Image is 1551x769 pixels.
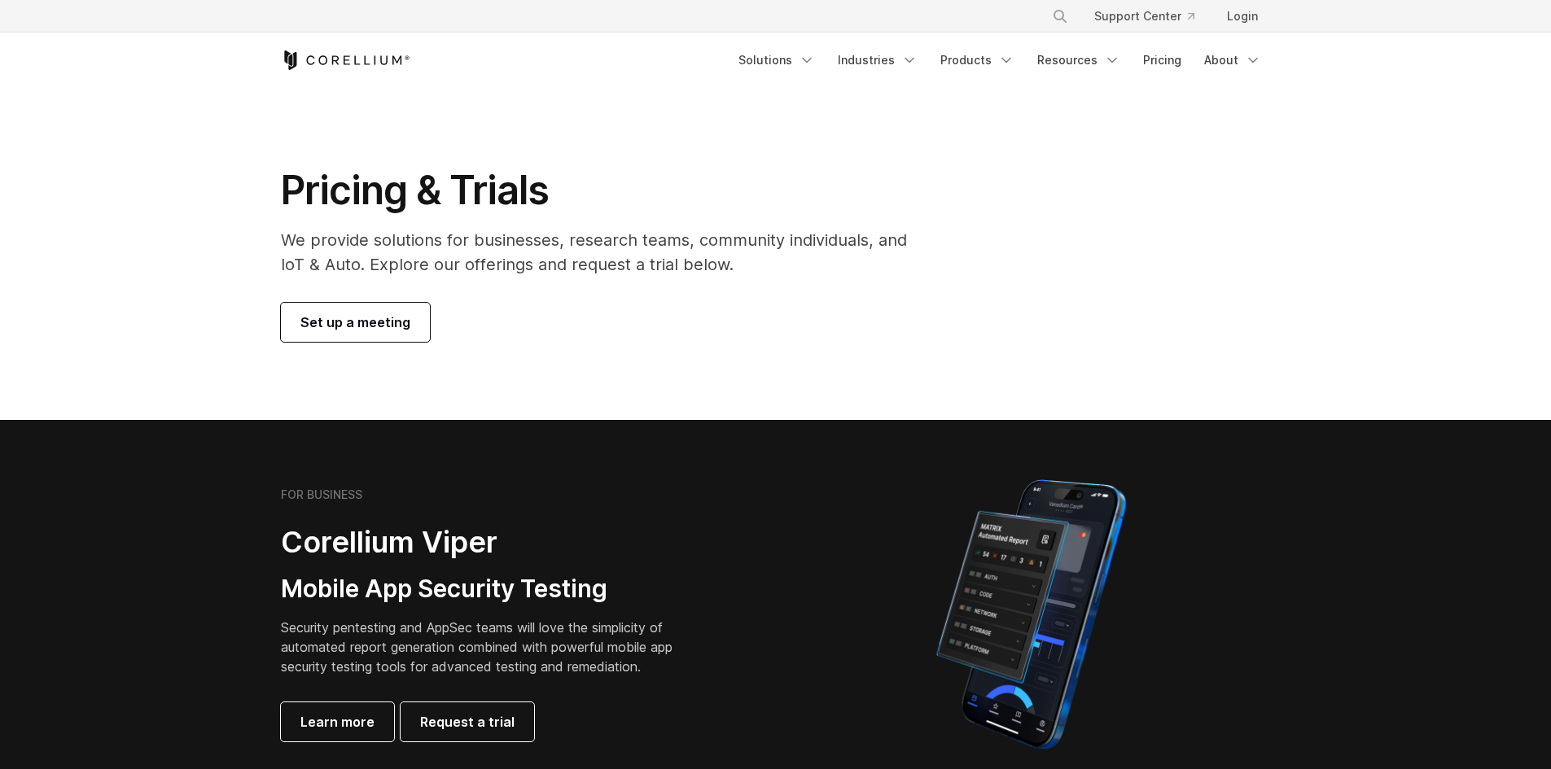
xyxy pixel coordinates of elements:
h1: Pricing & Trials [281,166,930,215]
div: Navigation Menu [729,46,1271,75]
span: Learn more [300,712,375,732]
a: About [1194,46,1271,75]
img: Corellium MATRIX automated report on iPhone showing app vulnerability test results across securit... [909,472,1154,757]
a: Corellium Home [281,50,410,70]
p: We provide solutions for businesses, research teams, community individuals, and IoT & Auto. Explo... [281,228,930,277]
h2: Corellium Viper [281,524,698,561]
a: Solutions [729,46,825,75]
a: Login [1214,2,1271,31]
div: Navigation Menu [1032,2,1271,31]
h6: FOR BUSINESS [281,487,362,502]
span: Set up a meeting [300,312,410,332]
h3: Mobile App Security Testing [281,574,698,605]
a: Resources [1027,46,1130,75]
a: Products [931,46,1024,75]
a: Support Center [1081,2,1207,31]
a: Set up a meeting [281,303,430,342]
button: Search [1045,2,1075,31]
a: Request a trial [401,702,534,741]
a: Pricing [1133,46,1191,75]
a: Industries [828,46,927,75]
span: Request a trial [420,712,515,732]
a: Learn more [281,702,394,741]
p: Security pentesting and AppSec teams will love the simplicity of automated report generation comb... [281,618,698,676]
